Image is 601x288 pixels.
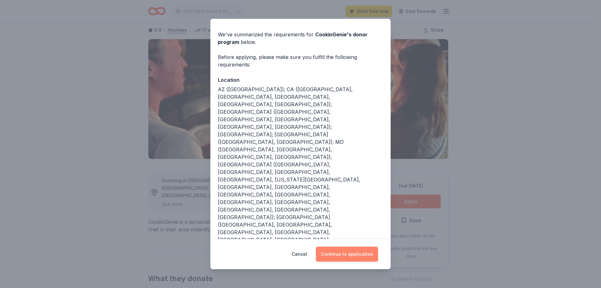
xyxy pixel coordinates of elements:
div: We've summarized the requirements for below. [218,31,383,46]
div: Before applying, please make sure you fulfill the following requirements: [218,53,383,68]
button: Cancel [292,247,307,262]
button: Continue to application [316,247,378,262]
div: Location [218,76,383,84]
